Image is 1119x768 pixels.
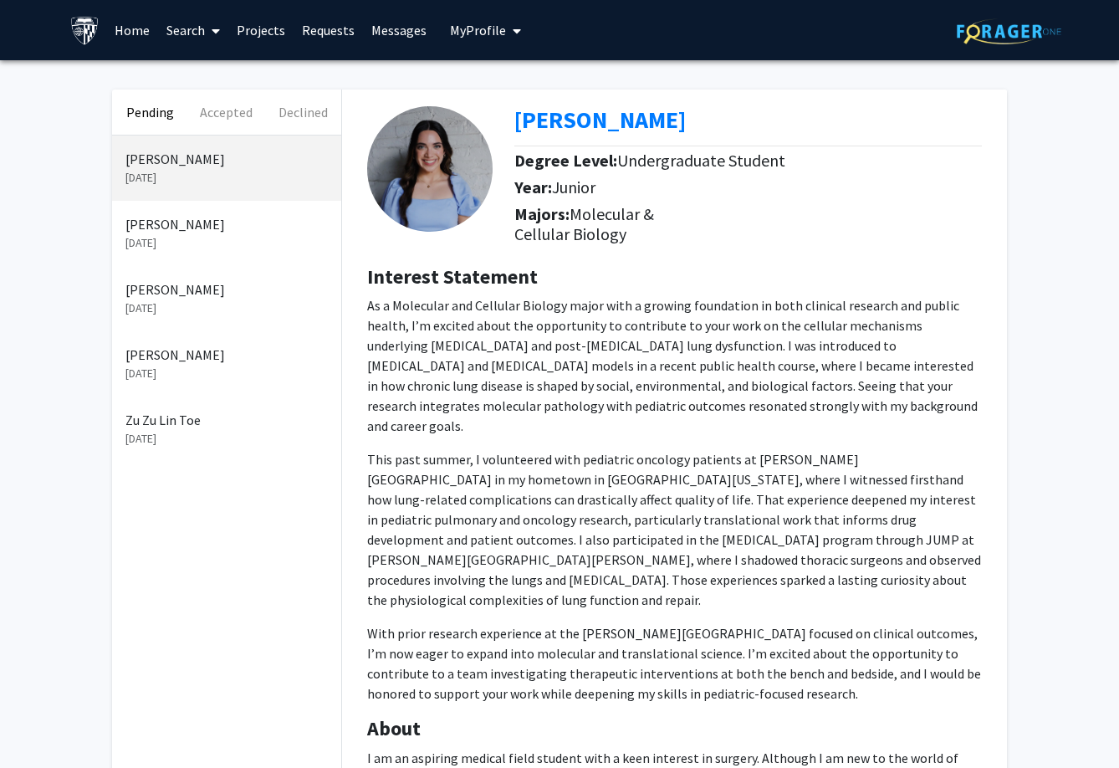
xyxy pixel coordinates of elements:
[228,1,294,59] a: Projects
[106,1,158,59] a: Home
[294,1,363,59] a: Requests
[125,279,328,300] p: [PERSON_NAME]
[125,410,328,430] p: Zu Zu Lin Toe
[125,365,328,382] p: [DATE]
[514,150,617,171] b: Degree Level:
[450,22,506,38] span: My Profile
[367,715,421,741] b: About
[514,203,570,224] b: Majors:
[514,105,686,135] b: [PERSON_NAME]
[363,1,435,59] a: Messages
[552,177,595,197] span: Junior
[514,203,654,244] span: Molecular & Cellular Biology
[125,149,328,169] p: [PERSON_NAME]
[125,345,328,365] p: [PERSON_NAME]
[125,300,328,317] p: [DATE]
[125,234,328,252] p: [DATE]
[367,295,982,436] p: As a Molecular and Cellular Biology major with a growing foundation in both clinical research and...
[265,90,341,135] button: Declined
[367,106,493,232] img: Profile Picture
[112,90,188,135] button: Pending
[158,1,228,59] a: Search
[367,264,538,289] b: Interest Statement
[125,214,328,234] p: [PERSON_NAME]
[514,177,552,197] b: Year:
[13,693,71,755] iframe: Chat
[957,18,1061,44] img: ForagerOne Logo
[188,90,264,135] button: Accepted
[125,169,328,187] p: [DATE]
[367,449,982,610] p: This past summer, I volunteered with pediatric oncology patients at [PERSON_NAME][GEOGRAPHIC_DATA...
[70,16,100,45] img: Johns Hopkins University Logo
[514,105,686,135] a: Opens in a new tab
[125,430,328,448] p: [DATE]
[367,623,982,704] p: With prior research experience at the [PERSON_NAME][GEOGRAPHIC_DATA] focused on clinical outcomes...
[617,150,785,171] span: Undergraduate Student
